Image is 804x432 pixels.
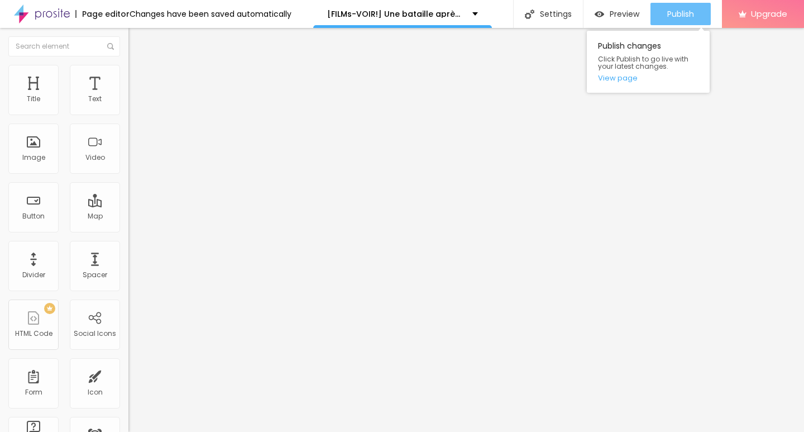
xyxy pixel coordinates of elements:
[107,43,114,50] img: Icone
[22,154,45,162] div: Image
[27,95,40,103] div: Title
[85,154,105,162] div: Video
[74,330,116,338] div: Social Icons
[15,330,52,338] div: HTML Code
[22,212,45,220] div: Button
[595,10,604,19] img: view-1.svg
[583,3,650,25] button: Preview
[327,10,464,18] p: [FILMs-VOIR!] Une bataille après l'autre Streaming VF [FR] Complet en Francais
[751,9,787,18] span: Upgrade
[598,74,698,82] a: View page
[650,3,711,25] button: Publish
[25,388,42,396] div: Form
[88,388,103,396] div: Icon
[525,10,534,19] img: Icone
[587,31,710,93] div: Publish changes
[83,271,107,279] div: Spacer
[8,36,120,56] input: Search element
[88,95,102,103] div: Text
[610,10,639,18] span: Preview
[128,28,804,432] iframe: Editor
[75,10,130,18] div: Page editor
[130,10,291,18] div: Changes have been saved automatically
[88,212,103,220] div: Map
[667,10,694,18] span: Publish
[598,55,698,70] span: Click Publish to go live with your latest changes.
[22,271,45,279] div: Divider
